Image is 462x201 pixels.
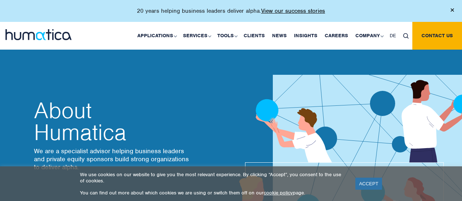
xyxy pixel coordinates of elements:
[179,22,214,50] a: Services
[355,178,382,190] a: ACCEPT
[137,7,325,15] p: 20 years helping business leaders deliver alpha.
[34,147,191,171] p: We are a specialist advisor helping business leaders and private equity sponsors build strong org...
[264,190,293,196] a: cookie policy
[34,100,191,143] h2: Humatica
[134,22,179,50] a: Applications
[386,22,400,50] a: DE
[390,32,396,39] span: DE
[214,22,240,50] a: Tools
[80,190,346,196] p: You can find out more about which cookies we are using or switch them off on our page.
[352,22,386,50] a: Company
[321,22,352,50] a: Careers
[403,33,409,39] img: search_icon
[34,100,191,121] span: About
[5,29,72,40] img: logo
[290,22,321,50] a: Insights
[261,7,325,15] a: View our success stories
[412,22,462,50] a: Contact us
[240,22,268,50] a: Clients
[80,171,346,184] p: We use cookies on our website to give you the most relevant experience. By clicking “Accept”, you...
[268,22,290,50] a: News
